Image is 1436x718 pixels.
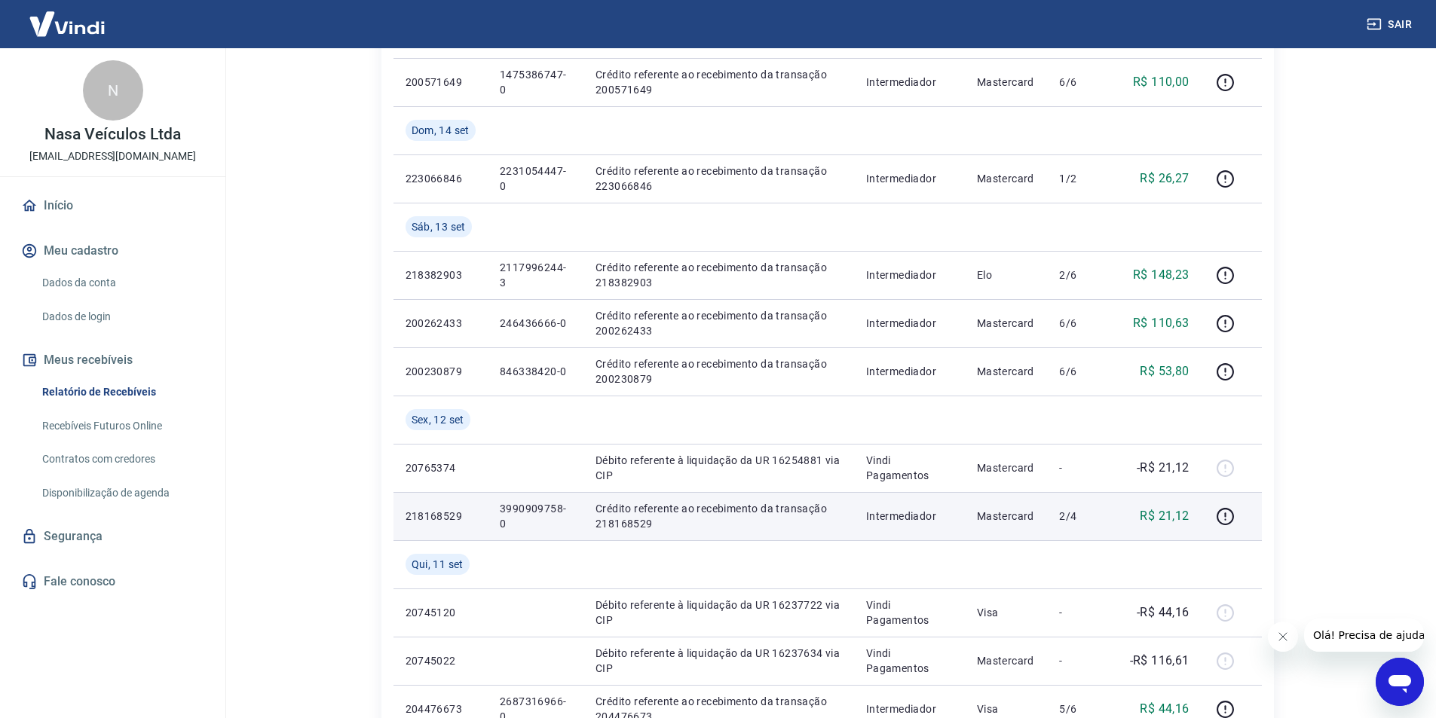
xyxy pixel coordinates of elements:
[1304,619,1424,652] iframe: Mensagem da empresa
[596,453,842,483] p: Débito referente à liquidação da UR 16254881 via CIP
[406,171,476,186] p: 223066846
[18,344,207,377] button: Meus recebíveis
[1059,364,1104,379] p: 6/6
[1133,266,1190,284] p: R$ 148,23
[406,653,476,668] p: 20745022
[500,364,571,379] p: 846338420-0
[83,60,143,121] div: N
[866,171,953,186] p: Intermediador
[406,701,476,716] p: 204476673
[500,67,571,97] p: 1475386747-0
[9,11,127,23] span: Olá! Precisa de ajuda?
[1133,314,1190,332] p: R$ 110,63
[596,501,842,531] p: Crédito referente ao recebimento da transação 218168529
[412,557,464,572] span: Qui, 11 set
[1059,460,1104,475] p: -
[1140,170,1189,188] p: R$ 26,27
[36,301,207,332] a: Dados de login
[406,509,476,524] p: 218168529
[1059,267,1104,283] p: 2/6
[1137,603,1190,622] p: -R$ 44,16
[1059,171,1104,186] p: 1/2
[406,267,476,283] p: 218382903
[500,501,571,531] p: 3990909758-0
[977,364,1036,379] p: Mastercard
[406,75,476,90] p: 200571649
[866,701,953,716] p: Intermediador
[977,653,1036,668] p: Mastercard
[977,75,1036,90] p: Mastercard
[977,605,1036,620] p: Visa
[977,171,1036,186] p: Mastercard
[18,565,207,598] a: Fale conosco
[1059,75,1104,90] p: 6/6
[1130,652,1190,670] p: -R$ 116,61
[18,1,116,47] img: Vindi
[1140,507,1189,525] p: R$ 21,12
[977,509,1036,524] p: Mastercard
[866,267,953,283] p: Intermediador
[44,127,180,142] p: Nasa Veículos Ltda
[1059,605,1104,620] p: -
[406,460,476,475] p: 20765374
[1059,653,1104,668] p: -
[1059,509,1104,524] p: 2/4
[1059,701,1104,716] p: 5/6
[18,520,207,553] a: Segurança
[36,377,207,408] a: Relatório de Recebíveis
[1059,316,1104,331] p: 6/6
[36,444,207,475] a: Contratos com credores
[866,453,953,483] p: Vindi Pagamentos
[866,364,953,379] p: Intermediador
[412,123,470,138] span: Dom, 14 set
[977,316,1036,331] p: Mastercard
[866,75,953,90] p: Intermediador
[18,189,207,222] a: Início
[1137,459,1190,477] p: -R$ 21,12
[500,163,571,194] p: 2231054447-0
[596,597,842,628] p: Débito referente à liquidação da UR 16237722 via CIP
[406,364,476,379] p: 200230879
[1140,700,1189,718] p: R$ 44,16
[500,316,571,331] p: 246436666-0
[18,234,207,267] button: Meu cadastro
[29,148,196,164] p: [EMAIL_ADDRESS][DOMAIN_NAME]
[1376,658,1424,706] iframe: Botão para abrir a janela de mensagens
[36,478,207,509] a: Disponibilização de agenda
[977,460,1036,475] p: Mastercard
[1364,11,1418,38] button: Sair
[866,509,953,524] p: Intermediador
[596,163,842,194] p: Crédito referente ao recebimento da transação 223066846
[596,646,842,676] p: Débito referente à liquidação da UR 16237634 via CIP
[1133,73,1190,91] p: R$ 110,00
[412,412,464,427] span: Sex, 12 set
[977,267,1036,283] p: Elo
[36,267,207,298] a: Dados da conta
[1268,622,1298,652] iframe: Fechar mensagem
[1140,362,1189,380] p: R$ 53,80
[866,316,953,331] p: Intermediador
[500,260,571,290] p: 2117996244-3
[866,597,953,628] p: Vindi Pagamentos
[412,219,466,234] span: Sáb, 13 set
[406,605,476,620] p: 20745120
[406,316,476,331] p: 200262433
[866,646,953,676] p: Vindi Pagamentos
[977,701,1036,716] p: Visa
[596,67,842,97] p: Crédito referente ao recebimento da transação 200571649
[36,411,207,441] a: Recebíveis Futuros Online
[596,260,842,290] p: Crédito referente ao recebimento da transação 218382903
[596,308,842,338] p: Crédito referente ao recebimento da transação 200262433
[596,356,842,386] p: Crédito referente ao recebimento da transação 200230879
